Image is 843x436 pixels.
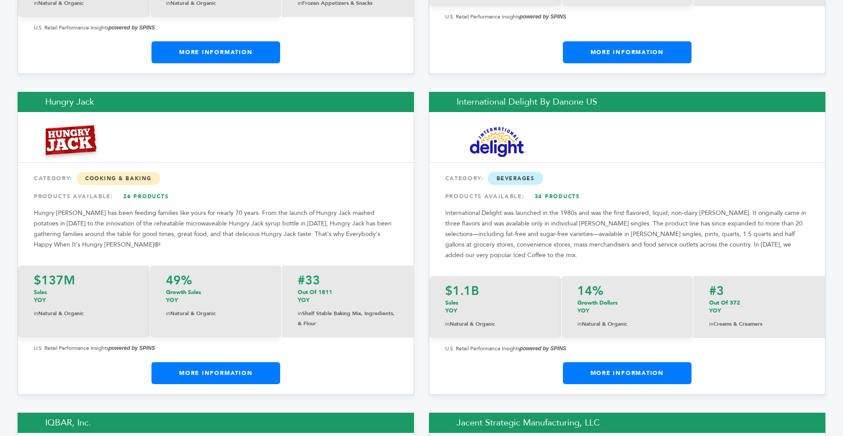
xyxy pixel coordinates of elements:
span: in [577,320,582,327]
p: Out of 1811 [298,288,398,304]
span: YOY [577,307,589,315]
h2: International Delight by Danone US [429,92,825,112]
span: in [298,310,302,317]
a: More Information [563,362,692,384]
p: U.S. Retail Performance Insights [34,343,398,353]
img: International Delight by Danone US [457,127,538,157]
p: Natural & Organic [577,319,677,329]
span: YOY [709,307,721,315]
p: U.S. Retail Performance Insights [445,11,809,22]
h2: Jacent Strategic Manufacturing, LLC [429,413,825,433]
p: U.S. Retail Performance Insights [445,343,809,354]
span: in [166,310,170,317]
a: 34 Products [526,189,588,204]
strong: powered by SPINS [108,345,155,351]
span: YOY [445,307,457,315]
span: in [445,320,450,327]
h2: Hungry Jack [18,92,414,112]
p: Out of 372 [709,299,809,315]
img: Hungry Jack [46,123,100,160]
p: Growth Dollars [577,299,677,315]
span: in [709,320,713,327]
p: #3 [709,285,809,297]
p: Sales [445,299,545,315]
strong: powered by SPINS [108,25,155,31]
div: CATEGORY: [34,171,398,186]
p: International Delight was launched in the 1980s and was the first flavored, liquid, non-dairy [PE... [445,208,809,261]
span: YOY [166,296,178,304]
p: $137M [34,274,134,287]
div: PRODUCTS AVAILABLE: [445,189,809,204]
span: YOY [34,296,46,304]
p: Growth Sales [166,288,266,304]
p: 49% [166,274,266,287]
p: Creams & Creamers [709,319,809,329]
p: $1.1B [445,285,545,297]
p: #33 [298,274,398,287]
p: Shelf Stable Baking Mix, Ingredients, & Flour [298,309,398,329]
strong: powered by SPINS [520,14,566,20]
a: More Information [151,362,280,384]
p: Natural & Organic [445,319,545,329]
p: 14% [577,285,677,297]
h2: IQBAR, Inc. [18,413,414,433]
p: Hungry [PERSON_NAME] has been feeding families like yours for nearly 70 years. From the launch of... [34,208,398,250]
p: Natural & Organic [34,309,134,319]
a: 26 Products [115,189,177,204]
div: CATEGORY: [445,171,809,186]
a: More Information [563,41,692,63]
span: Cooking & Baking [76,172,160,185]
span: Beverages [488,172,544,185]
p: U.S. Retail Performance Insights [34,22,398,33]
div: PRODUCTS AVAILABLE: [34,189,398,204]
strong: powered by SPINS [520,345,566,352]
a: More Information [151,41,280,63]
p: Sales [34,288,134,304]
span: in [34,310,38,317]
span: YOY [298,296,310,304]
p: Natural & Organic [166,309,266,319]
